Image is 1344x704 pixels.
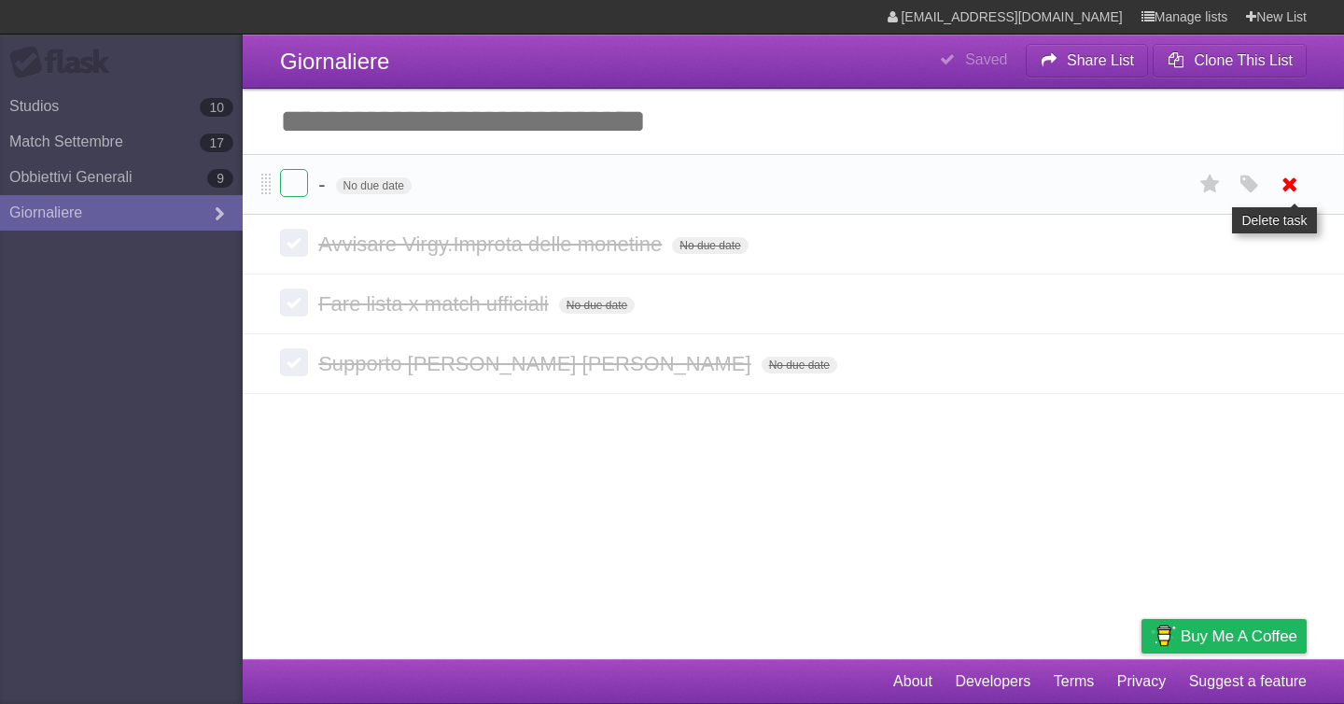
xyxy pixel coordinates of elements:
[336,177,412,194] span: No due date
[280,348,308,376] label: Done
[318,173,329,196] span: -
[893,664,932,699] a: About
[559,297,635,314] span: No due date
[1194,52,1293,68] b: Clone This List
[207,169,233,188] b: 9
[762,357,837,373] span: No due date
[318,232,666,256] span: Avvisare Virgy.Improta delle monetine
[1193,169,1228,200] label: Star task
[1117,664,1166,699] a: Privacy
[280,169,308,197] label: Done
[955,664,1030,699] a: Developers
[318,352,755,375] span: Supporto [PERSON_NAME] [PERSON_NAME]
[672,237,748,254] span: No due date
[200,98,233,117] b: 10
[280,289,308,317] label: Done
[1026,44,1149,77] button: Share List
[1181,620,1297,653] span: Buy me a coffee
[965,51,1007,67] b: Saved
[1141,619,1307,654] a: Buy me a coffee
[280,229,308,257] label: Done
[1189,664,1307,699] a: Suggest a feature
[200,134,233,152] b: 17
[280,49,389,74] span: Giornaliere
[1054,664,1095,699] a: Terms
[1067,52,1134,68] b: Share List
[318,292,553,316] span: Fare lista x match ufficiali
[1153,44,1307,77] button: Clone This List
[9,46,121,79] div: Flask
[1151,620,1176,652] img: Buy me a coffee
